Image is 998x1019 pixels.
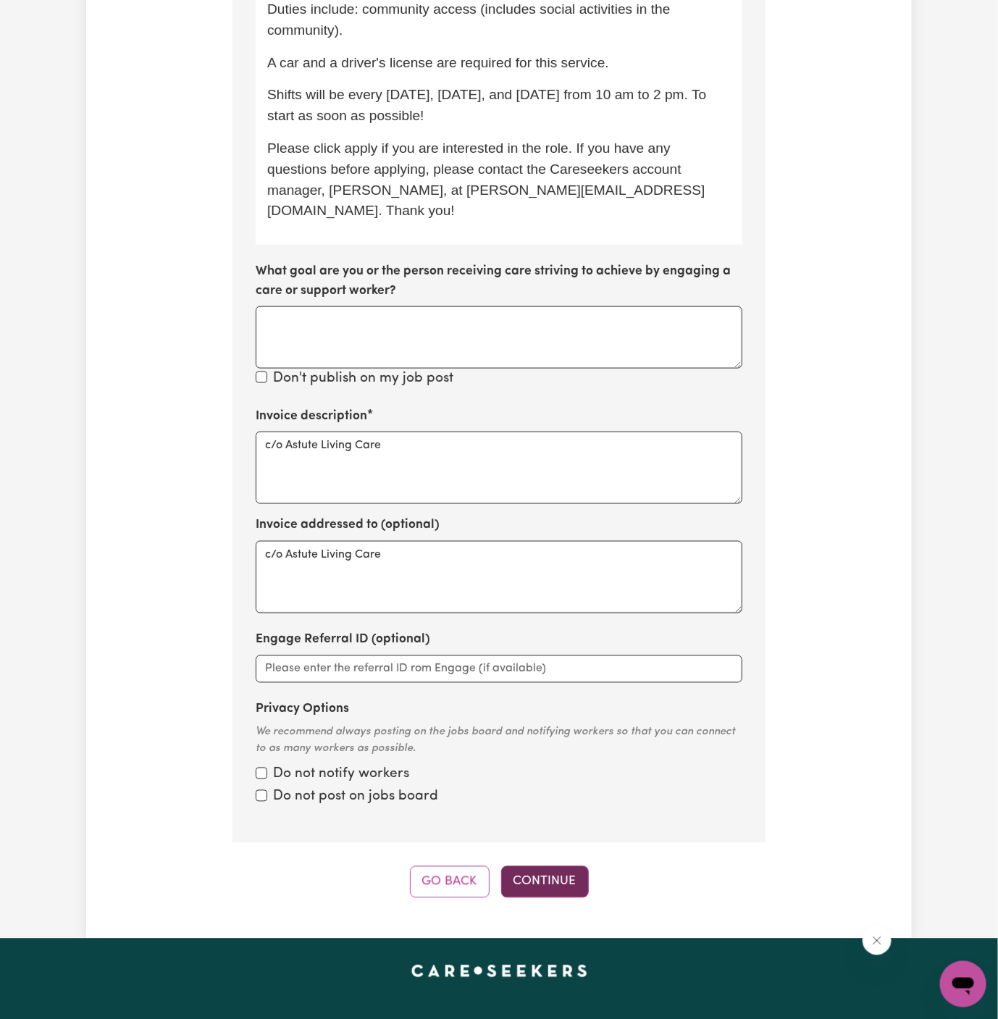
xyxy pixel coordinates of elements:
label: Invoice addressed to (optional) [256,516,440,534]
label: Don't publish on my job post [273,369,453,390]
button: Go Back [410,866,490,898]
span: Need any help? [9,10,88,22]
span: Shifts will be every [DATE], [DATE], and [DATE] from 10 am to 2 pm. To start as soon as possible! [267,87,710,123]
input: Please enter the referral ID rom Engage (if available) [256,655,742,683]
textarea: c/o Astute Living Care [256,541,742,613]
iframe: Close message [863,926,892,955]
label: Engage Referral ID (optional) [256,631,430,650]
label: Invoice description [256,407,367,426]
a: Careseekers home page [411,965,587,976]
label: Do not post on jobs board [273,787,438,808]
div: We recommend always posting on the jobs board and notifying workers so that you can connect to as... [256,725,742,758]
span: Please click apply if you are interested in the role. If you have any questions before applying, ... [267,141,705,218]
iframe: Button to launch messaging window [940,961,986,1007]
textarea: c/o Astute Living Care [256,432,742,504]
span: Duties include: community access (includes social activities in the community). [267,1,674,38]
label: Do not notify workers [273,765,409,786]
span: A car and a driver's license are required for this service. [267,55,609,70]
label: Privacy Options [256,700,349,719]
button: Continue [501,866,589,898]
label: What goal are you or the person receiving care striving to achieve by engaging a care or support ... [256,262,742,301]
